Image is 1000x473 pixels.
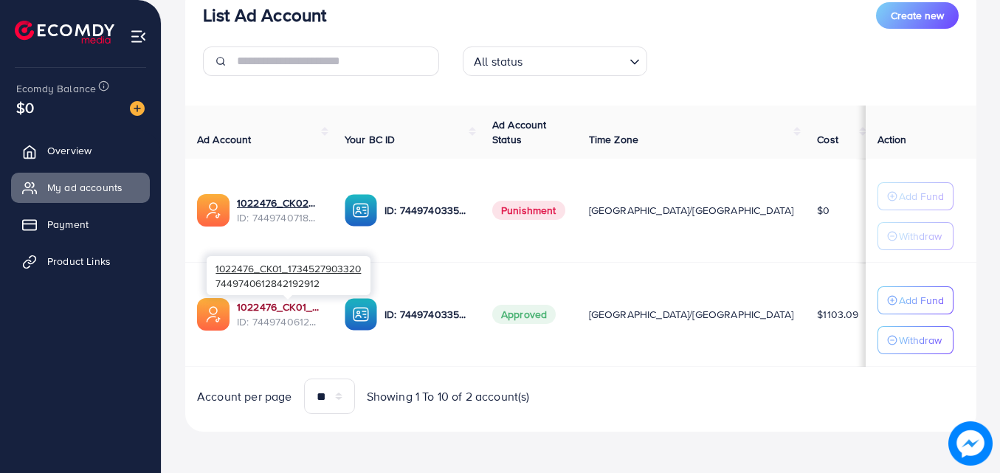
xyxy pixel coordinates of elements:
div: Search for option [463,46,647,76]
span: Showing 1 To 10 of 2 account(s) [367,388,530,405]
p: Withdraw [899,331,942,349]
img: ic-ads-acc.e4c84228.svg [197,194,230,227]
p: ID: 7449740335716761616 [385,305,469,323]
div: 7449740612842192912 [207,256,370,295]
a: My ad accounts [11,173,150,202]
img: logo [15,21,114,44]
span: Cost [817,132,838,147]
span: Payment [47,217,89,232]
p: Add Fund [899,291,944,309]
span: My ad accounts [47,180,123,195]
img: ic-ba-acc.ded83a64.svg [345,298,377,331]
span: Ecomdy Balance [16,81,96,96]
button: Withdraw [877,222,954,250]
span: 1022476_CK01_1734527903320 [215,261,361,275]
span: Your BC ID [345,132,396,147]
span: Create new [891,8,944,23]
span: ID: 7449740612842192912 [237,314,321,329]
span: Account per page [197,388,292,405]
span: Product Links [47,254,111,269]
button: Add Fund [877,182,954,210]
a: Product Links [11,246,150,276]
a: Overview [11,136,150,165]
button: Withdraw [877,326,954,354]
span: Punishment [492,201,565,220]
span: Time Zone [589,132,638,147]
span: $1103.09 [817,307,858,322]
button: Add Fund [877,286,954,314]
span: $0 [16,97,34,118]
p: Withdraw [899,227,942,245]
img: ic-ba-acc.ded83a64.svg [345,194,377,227]
a: 1022476_CK02_1734527935209 [237,196,321,210]
a: Payment [11,210,150,239]
span: Approved [492,305,556,324]
span: $0 [817,203,830,218]
img: ic-ads-acc.e4c84228.svg [197,298,230,331]
div: <span class='underline'>1022476_CK02_1734527935209</span></br>7449740718454915089 [237,196,321,226]
span: [GEOGRAPHIC_DATA]/[GEOGRAPHIC_DATA] [589,307,794,322]
span: Ad Account Status [492,117,547,147]
span: ID: 7449740718454915089 [237,210,321,225]
img: menu [130,28,147,45]
p: Add Fund [899,187,944,205]
a: 1022476_CK01_1734527903320 [237,300,321,314]
span: [GEOGRAPHIC_DATA]/[GEOGRAPHIC_DATA] [589,203,794,218]
img: image [130,101,145,116]
input: Search for option [528,48,624,72]
button: Create new [876,2,959,29]
span: Action [877,132,907,147]
p: ID: 7449740335716761616 [385,201,469,219]
img: image [948,421,993,466]
span: Overview [47,143,92,158]
h3: List Ad Account [203,4,326,26]
span: Ad Account [197,132,252,147]
span: All status [471,51,526,72]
